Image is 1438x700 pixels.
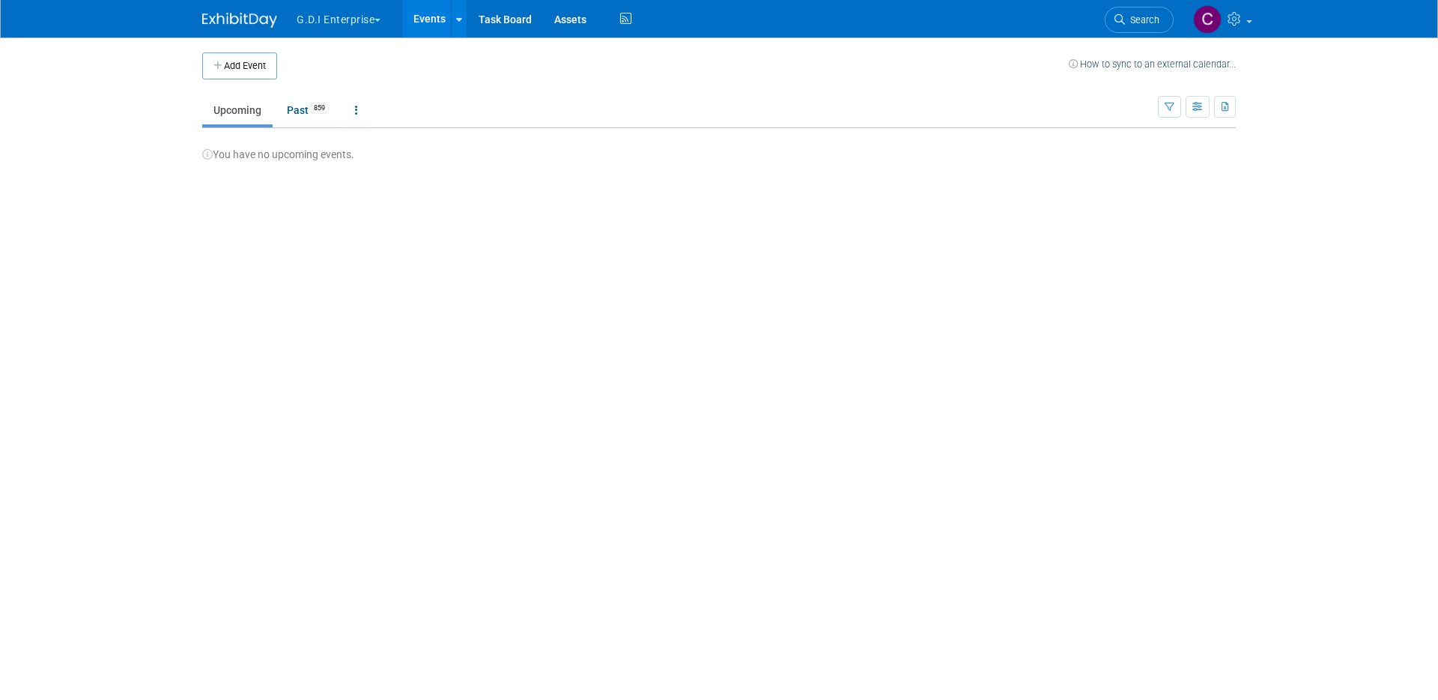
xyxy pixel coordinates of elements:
[276,96,341,124] a: Past859
[1069,58,1236,70] a: How to sync to an external calendar...
[1193,5,1222,34] img: Clayton Stackpole
[1105,7,1174,33] a: Search
[202,52,277,79] button: Add Event
[1125,14,1159,25] span: Search
[309,103,330,114] span: 859
[202,13,277,28] img: ExhibitDay
[202,96,273,124] a: Upcoming
[202,148,354,160] span: You have no upcoming events.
